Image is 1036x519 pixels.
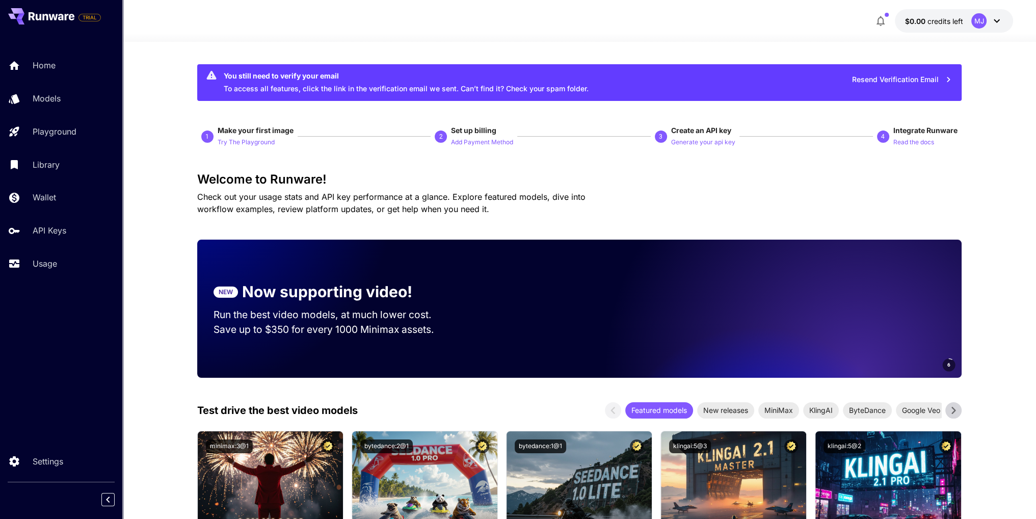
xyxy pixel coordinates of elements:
div: MiniMax [758,402,799,419]
span: MiniMax [758,405,799,416]
p: Test drive the best video models [197,403,358,418]
button: Try The Playground [218,136,275,148]
p: Now supporting video! [242,280,412,303]
div: Collapse sidebar [109,490,122,509]
span: Add your payment card to enable full platform functionality. [78,11,101,23]
div: $0.00 [905,16,963,27]
span: TRIAL [79,14,100,21]
button: Read the docs [893,136,934,148]
div: Google Veo [896,402,946,419]
span: KlingAI [803,405,839,416]
div: KlingAI [803,402,839,419]
span: New releases [697,405,754,416]
p: Playground [33,125,76,138]
div: MJ [971,13,987,29]
button: $0.00MJ [895,9,1013,33]
p: Usage [33,257,57,270]
span: Make your first image [218,126,294,135]
p: Models [33,92,61,105]
button: Certified Model – Vetted for best performance and includes a commercial license. [939,439,953,453]
p: Add Payment Method [451,138,513,147]
button: klingai:5@2 [824,439,865,453]
div: You still need to verify your email [224,70,589,81]
span: Set up billing [451,126,496,135]
button: minimax:3@1 [206,439,253,453]
button: Generate your api key [671,136,735,148]
p: 2 [439,132,443,141]
p: Try The Playground [218,138,275,147]
button: Resend Verification Email [846,69,958,90]
button: bytedance:1@1 [515,439,566,453]
h3: Welcome to Runware! [197,172,962,187]
button: Certified Model – Vetted for best performance and includes a commercial license. [630,439,644,453]
button: Collapse sidebar [101,493,115,506]
span: ByteDance [843,405,892,416]
div: New releases [697,402,754,419]
span: Create an API key [671,126,731,135]
span: Google Veo [896,405,946,416]
p: Run the best video models, at much lower cost. [214,307,451,322]
div: To access all features, click the link in the verification email we sent. Can’t find it? Check yo... [224,67,589,98]
p: Library [33,159,60,171]
button: Certified Model – Vetted for best performance and includes a commercial license. [784,439,798,453]
p: Settings [33,455,63,468]
p: Generate your api key [671,138,735,147]
p: API Keys [33,224,66,237]
span: credits left [927,17,963,25]
p: Wallet [33,191,56,203]
p: Home [33,59,56,71]
button: bytedance:2@1 [360,439,413,453]
span: Check out your usage stats and API key performance at a glance. Explore featured models, dive int... [197,192,586,214]
button: Certified Model – Vetted for best performance and includes a commercial license. [475,439,489,453]
p: Save up to $350 for every 1000 Minimax assets. [214,322,451,337]
p: 1 [205,132,209,141]
span: 6 [947,361,950,369]
span: $0.00 [905,17,927,25]
button: klingai:5@3 [669,439,711,453]
p: 4 [881,132,885,141]
button: Certified Model – Vetted for best performance and includes a commercial license. [321,439,335,453]
span: Featured models [625,405,693,416]
div: Featured models [625,402,693,419]
span: Integrate Runware [893,126,958,135]
p: Read the docs [893,138,934,147]
div: ByteDance [843,402,892,419]
p: 3 [659,132,662,141]
button: Add Payment Method [451,136,513,148]
p: NEW [219,288,233,297]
